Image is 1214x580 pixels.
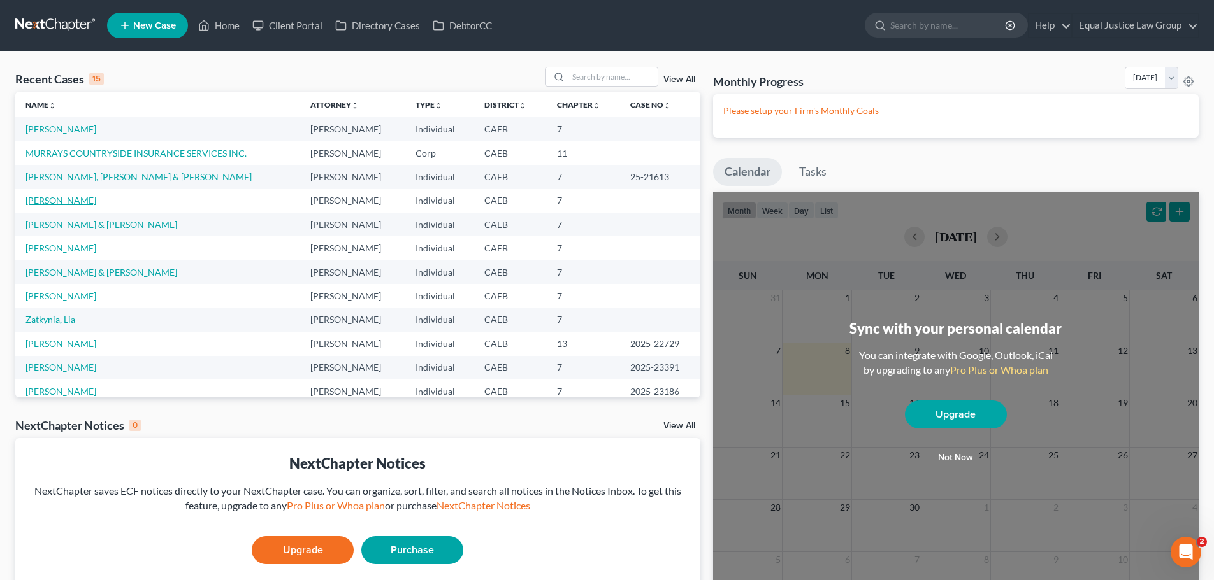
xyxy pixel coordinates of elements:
a: Case Nounfold_more [630,100,671,110]
td: Individual [405,379,475,403]
a: [PERSON_NAME] [25,124,96,134]
a: Upgrade [905,400,1007,428]
td: Individual [405,308,475,332]
td: CAEB [474,260,546,284]
a: MURRAYS COUNTRYSIDE INSURANCE SERVICES INC. [25,148,247,159]
a: [PERSON_NAME] [25,386,96,397]
td: [PERSON_NAME] [300,284,405,308]
td: Individual [405,260,475,284]
td: CAEB [474,213,546,236]
iframe: Intercom live chat [1171,537,1201,567]
a: Directory Cases [329,14,426,37]
td: CAEB [474,379,546,403]
td: Individual [405,213,475,236]
a: Pro Plus or Whoa plan [287,499,385,511]
div: NextChapter Notices [15,418,141,433]
td: 7 [547,356,620,379]
a: [PERSON_NAME] & [PERSON_NAME] [25,219,177,230]
span: 2 [1197,537,1207,547]
a: Purchase [361,536,463,564]
td: CAEB [474,189,546,213]
a: View All [663,75,695,84]
td: 7 [547,308,620,332]
a: Attorneyunfold_more [310,100,359,110]
a: Upgrade [252,536,354,564]
a: Home [192,14,246,37]
td: [PERSON_NAME] [300,308,405,332]
td: CAEB [474,356,546,379]
td: [PERSON_NAME] [300,165,405,188]
div: You can integrate with Google, Outlook, iCal by upgrading to any [854,348,1058,378]
td: 7 [547,165,620,188]
input: Search by name... [890,13,1007,37]
p: Please setup your Firm's Monthly Goals [723,104,1189,117]
td: Individual [405,284,475,308]
td: 7 [547,117,620,141]
td: 11 [547,141,620,165]
td: CAEB [474,308,546,332]
a: Equal Justice Law Group [1073,14,1198,37]
a: [PERSON_NAME] & [PERSON_NAME] [25,267,177,278]
td: [PERSON_NAME] [300,260,405,284]
i: unfold_more [519,102,526,110]
td: 7 [547,284,620,308]
span: New Case [133,21,176,31]
td: 7 [547,379,620,403]
a: NextChapter Notices [437,499,530,511]
a: Client Portal [246,14,329,37]
td: CAEB [474,141,546,165]
td: Individual [405,117,475,141]
a: Tasks [788,158,838,186]
td: 2025-23186 [620,379,700,403]
td: [PERSON_NAME] [300,356,405,379]
a: [PERSON_NAME] [25,338,96,349]
td: Individual [405,165,475,188]
td: CAEB [474,332,546,355]
a: Pro Plus or Whoa plan [950,364,1048,376]
a: DebtorCC [426,14,498,37]
h3: Monthly Progress [713,74,804,89]
td: 7 [547,260,620,284]
div: Recent Cases [15,71,104,87]
i: unfold_more [663,102,671,110]
i: unfold_more [435,102,442,110]
a: Chapterunfold_more [557,100,600,110]
td: CAEB [474,284,546,308]
div: Sync with your personal calendar [849,318,1062,338]
a: Nameunfold_more [25,100,56,110]
td: CAEB [474,165,546,188]
td: Individual [405,332,475,355]
div: NextChapter Notices [25,453,690,473]
a: Districtunfold_more [484,100,526,110]
td: 2025-22729 [620,332,700,355]
a: [PERSON_NAME] [25,362,96,372]
td: [PERSON_NAME] [300,236,405,260]
td: [PERSON_NAME] [300,379,405,403]
td: [PERSON_NAME] [300,117,405,141]
td: Corp [405,141,475,165]
a: View All [663,421,695,430]
button: Not now [905,445,1007,470]
a: [PERSON_NAME] [25,243,96,253]
i: unfold_more [593,102,600,110]
td: 7 [547,189,620,213]
td: [PERSON_NAME] [300,213,405,236]
td: 13 [547,332,620,355]
div: NextChapter saves ECF notices directly to your NextChapter case. You can organize, sort, filter, ... [25,484,690,513]
div: 15 [89,73,104,85]
div: 0 [129,420,141,431]
a: Zatkynia, Lia [25,314,75,325]
a: Calendar [713,158,782,186]
i: unfold_more [48,102,56,110]
td: CAEB [474,117,546,141]
td: 25-21613 [620,165,700,188]
td: Individual [405,189,475,213]
td: CAEB [474,236,546,260]
a: [PERSON_NAME] [25,290,96,301]
td: 7 [547,236,620,260]
td: 7 [547,213,620,236]
td: [PERSON_NAME] [300,141,405,165]
a: [PERSON_NAME], [PERSON_NAME] & [PERSON_NAME] [25,171,252,182]
td: [PERSON_NAME] [300,189,405,213]
td: Individual [405,356,475,379]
